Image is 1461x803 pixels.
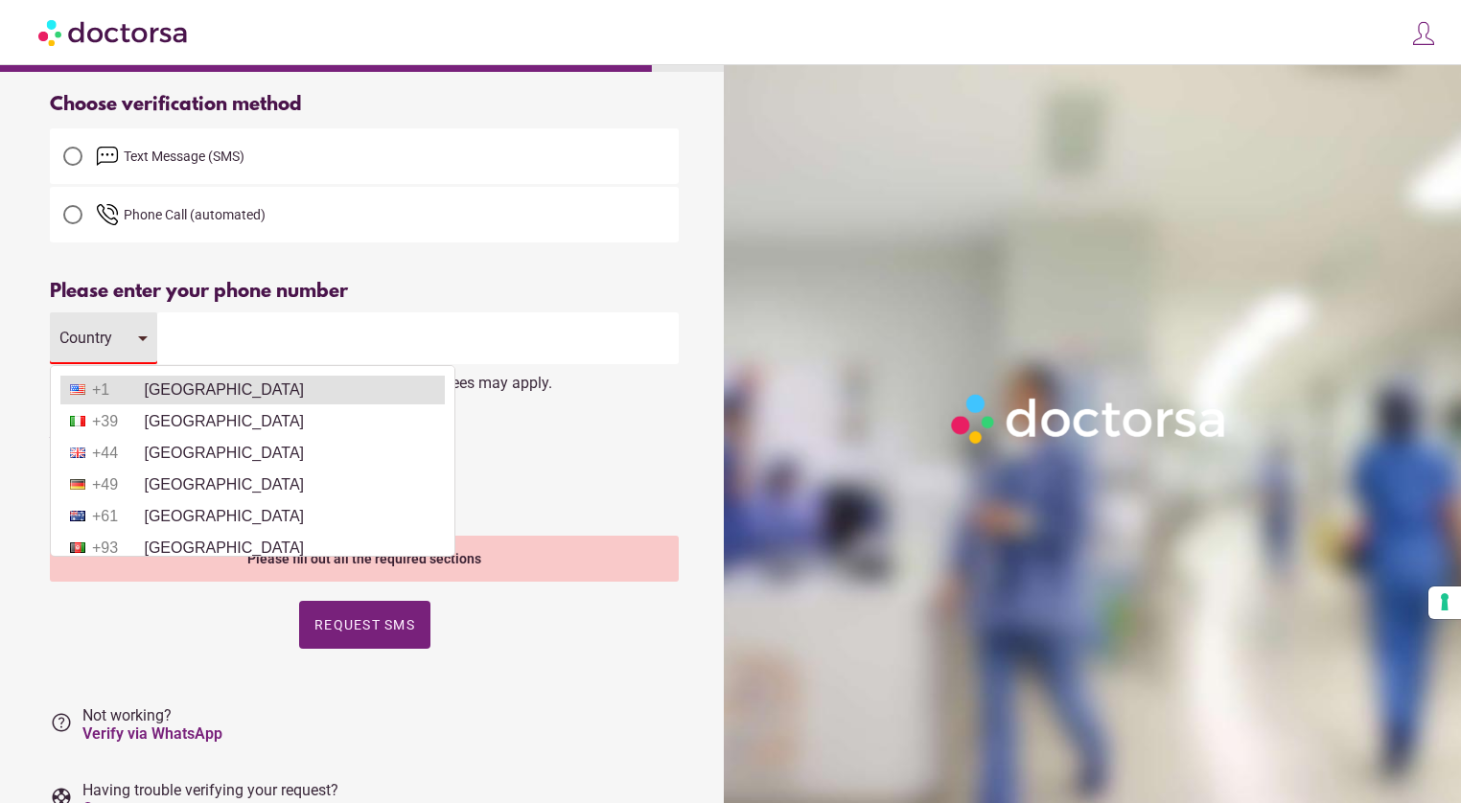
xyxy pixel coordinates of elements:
a: Verify via WhatsApp [82,724,222,743]
span: +39 [92,413,140,430]
i: help [50,711,73,734]
img: email [96,145,119,168]
div: Please enter your phone number [50,281,679,303]
span: +61 [92,508,140,525]
div: Country [59,329,119,347]
span: Text Message (SMS) [124,149,244,164]
button: Your consent preferences for tracking technologies [1428,586,1461,619]
span: Phone Call (automated) [124,207,266,222]
li: [GEOGRAPHIC_DATA] [60,439,445,468]
div: Choose verification method [50,94,679,116]
span: Not working? [82,706,222,743]
img: phone [96,203,119,226]
img: icons8-customer-100.png [1410,20,1437,47]
span: +1 [92,381,140,399]
div: You'll receive a text message with a code. Standard carrier fees may apply. [50,364,679,392]
img: Logo-Doctorsa-trans-White-partial-flat.png [943,386,1236,451]
button: Request SMS [299,601,430,649]
li: [GEOGRAPHIC_DATA] [60,534,445,562]
span: +93 [92,539,140,557]
li: [GEOGRAPHIC_DATA] [60,407,445,436]
span: Request SMS [314,617,415,632]
span: +44 [92,445,140,462]
span: +49 [92,476,140,493]
li: [GEOGRAPHIC_DATA] [60,502,445,531]
div: Please fill out all the required sections [50,536,679,582]
li: [GEOGRAPHIC_DATA] [60,470,445,499]
li: [GEOGRAPHIC_DATA] [60,376,445,404]
img: Doctorsa.com [38,11,190,54]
